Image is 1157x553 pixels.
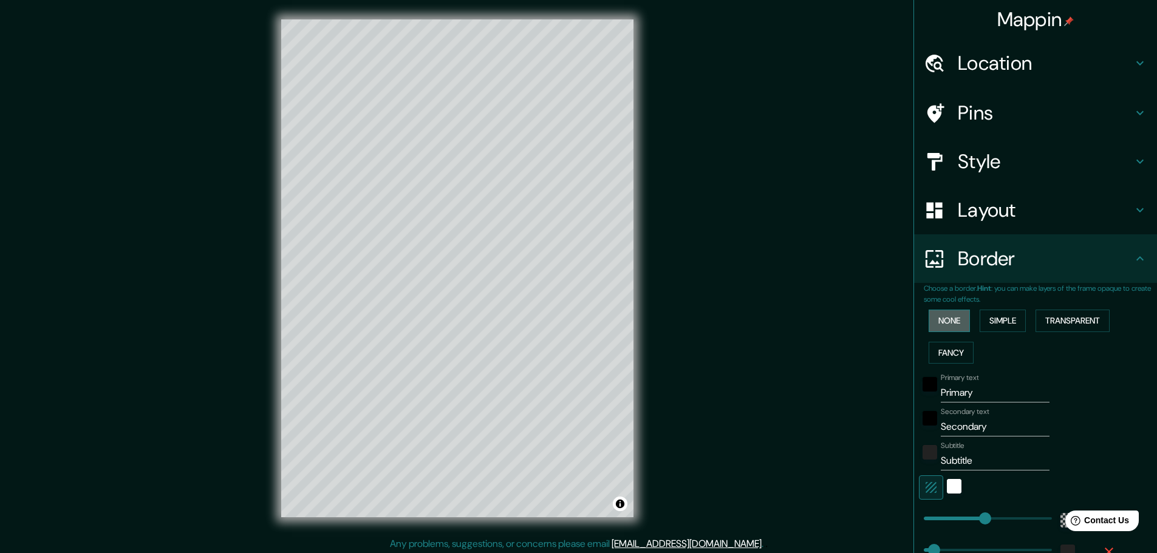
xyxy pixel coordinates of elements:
img: pin-icon.png [1064,16,1074,26]
p: Any problems, suggestions, or concerns please email . [390,537,763,551]
button: black [923,411,937,426]
button: white [947,479,961,494]
button: Fancy [929,342,974,364]
iframe: Help widget launcher [1049,506,1144,540]
a: [EMAIL_ADDRESS][DOMAIN_NAME] [612,537,762,550]
h4: Mappin [997,7,1074,32]
div: Layout [914,186,1157,234]
h4: Border [958,246,1133,271]
p: Choose a border. : you can make layers of the frame opaque to create some cool effects. [924,283,1157,305]
div: . [763,537,765,551]
button: Toggle attribution [613,497,627,511]
label: Subtitle [941,441,964,451]
div: Style [914,137,1157,186]
button: black [923,377,937,392]
button: None [929,310,970,332]
b: Hint [977,283,991,293]
label: Primary text [941,373,978,383]
div: . [765,537,768,551]
h4: Layout [958,198,1133,222]
div: Border [914,234,1157,283]
label: Secondary text [941,407,989,417]
h4: Pins [958,101,1133,125]
div: Pins [914,89,1157,137]
div: Location [914,39,1157,87]
button: color-222222 [923,445,937,460]
button: Simple [980,310,1026,332]
button: Transparent [1036,310,1110,332]
h4: Style [958,149,1133,174]
h4: Location [958,51,1133,75]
